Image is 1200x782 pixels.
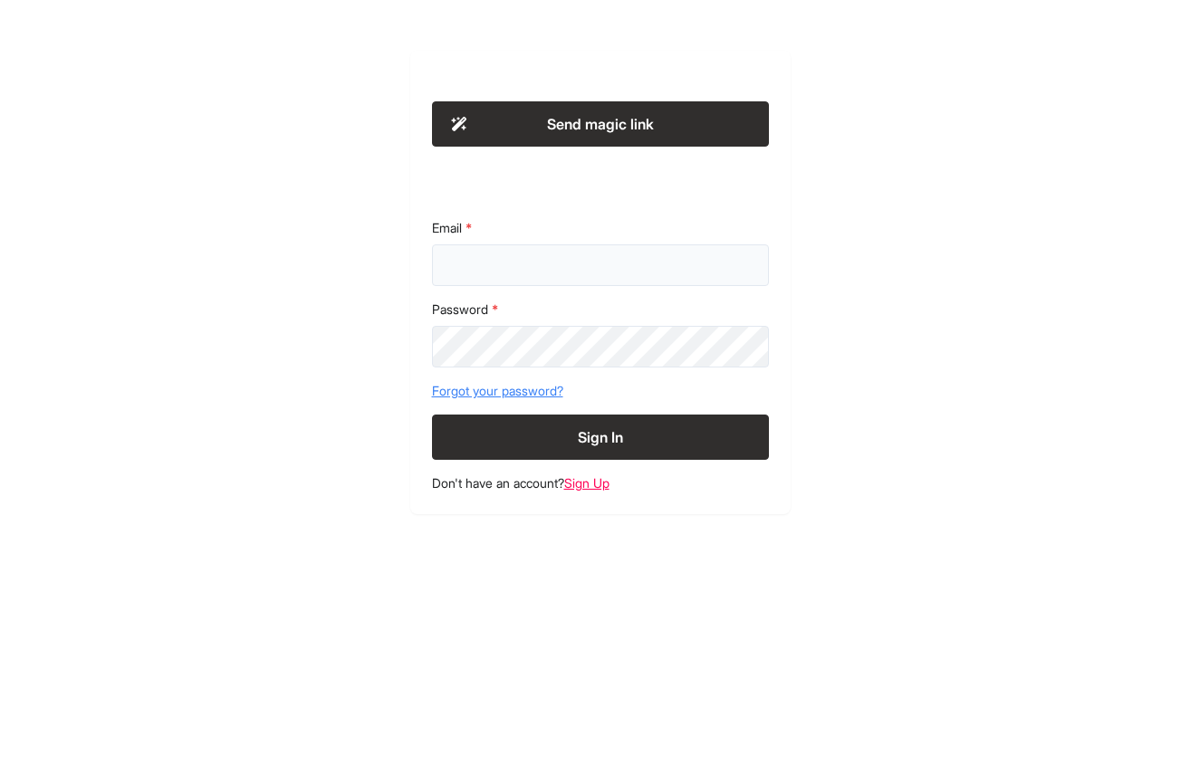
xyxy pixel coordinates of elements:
[432,101,769,147] button: Send magic link
[432,382,769,400] a: Forgot your password?
[432,474,769,492] footer: Don't have an account?
[432,415,769,460] button: Sign In
[564,475,610,491] a: Sign Up
[432,300,769,319] label: Password
[432,219,769,237] label: Email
